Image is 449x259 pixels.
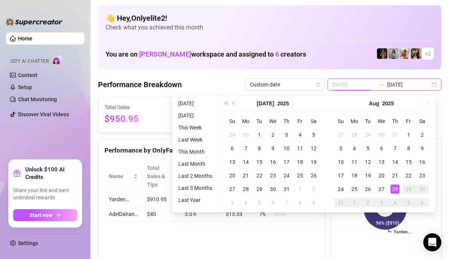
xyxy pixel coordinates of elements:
[350,198,359,207] div: 1
[255,171,264,180] div: 22
[418,157,427,166] div: 16
[423,233,441,251] div: Open Intercom Messenger
[255,157,264,166] div: 15
[361,169,375,182] td: 2025-08-19
[180,207,221,222] td: 3.0 h
[415,114,429,128] th: Sa
[241,198,250,207] div: 4
[239,128,253,142] td: 2025-06-30
[377,171,386,180] div: 20
[253,182,266,196] td: 2025-07-29
[143,207,180,222] td: $40
[282,171,291,180] div: 24
[350,144,359,153] div: 4
[18,96,57,102] a: Chat Monitoring
[18,72,37,78] a: Content
[175,123,215,132] li: This Week
[18,111,69,117] a: Discover Viral Videos
[296,157,305,166] div: 18
[175,147,215,156] li: This Month
[293,128,307,142] td: 2025-07-04
[52,55,63,66] img: AI Chatter
[377,185,386,194] div: 27
[348,182,361,196] td: 2025-08-25
[411,48,421,59] img: AdelDahan
[228,144,237,153] div: 6
[336,157,345,166] div: 10
[104,161,143,192] th: Name
[334,128,348,142] td: 2025-07-27
[282,144,291,153] div: 10
[18,240,38,246] a: Settings
[388,128,402,142] td: 2025-07-31
[266,196,280,210] td: 2025-08-06
[104,112,173,126] span: $950.95
[268,198,277,207] div: 6
[98,79,182,90] h4: Performance Breakdown
[387,80,430,89] input: End date
[228,198,237,207] div: 3
[415,142,429,155] td: 2025-08-09
[253,155,266,169] td: 2025-07-15
[391,171,400,180] div: 21
[282,157,291,166] div: 17
[104,145,319,156] div: Performance by OnlyFans Creator
[307,114,320,128] th: Sa
[361,155,375,169] td: 2025-08-12
[225,155,239,169] td: 2025-07-13
[253,196,266,210] td: 2025-08-05
[293,196,307,210] td: 2025-08-08
[363,130,372,139] div: 29
[296,144,305,153] div: 11
[266,142,280,155] td: 2025-07-09
[225,128,239,142] td: 2025-06-29
[334,155,348,169] td: 2025-08-10
[268,144,277,153] div: 9
[280,114,293,128] th: Th
[388,155,402,169] td: 2025-08-14
[175,159,215,168] li: Last Month
[402,169,415,182] td: 2025-08-22
[388,196,402,210] td: 2025-09-04
[404,198,413,207] div: 5
[296,130,305,139] div: 4
[106,50,306,59] h1: You are on workspace and assigned to creators
[307,155,320,169] td: 2025-07-19
[418,130,427,139] div: 2
[18,35,32,42] a: Home
[13,209,77,221] button: Start nowarrow-right
[418,198,427,207] div: 6
[388,48,399,59] img: A
[402,155,415,169] td: 2025-08-15
[104,103,173,111] span: Total Sales
[404,144,413,153] div: 8
[348,169,361,182] td: 2025-08-18
[18,84,32,90] a: Setup
[56,213,61,218] span: arrow-right
[296,171,305,180] div: 25
[375,128,388,142] td: 2025-07-30
[375,114,388,128] th: We
[266,155,280,169] td: 2025-07-16
[415,182,429,196] td: 2025-08-30
[309,185,318,194] div: 2
[13,170,21,177] span: gift
[377,130,386,139] div: 30
[143,161,180,192] th: Total Sales & Tips
[266,128,280,142] td: 2025-07-02
[139,50,191,58] span: [PERSON_NAME]
[268,157,277,166] div: 16
[293,114,307,128] th: Fr
[402,196,415,210] td: 2025-09-05
[350,171,359,180] div: 18
[361,182,375,196] td: 2025-08-26
[332,80,375,89] input: Start date
[391,144,400,153] div: 7
[388,169,402,182] td: 2025-08-21
[253,114,266,128] th: Tu
[309,198,318,207] div: 9
[104,207,143,222] td: AdelDahan…
[225,182,239,196] td: 2025-07-27
[277,96,289,111] button: Choose a year
[266,169,280,182] td: 2025-07-23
